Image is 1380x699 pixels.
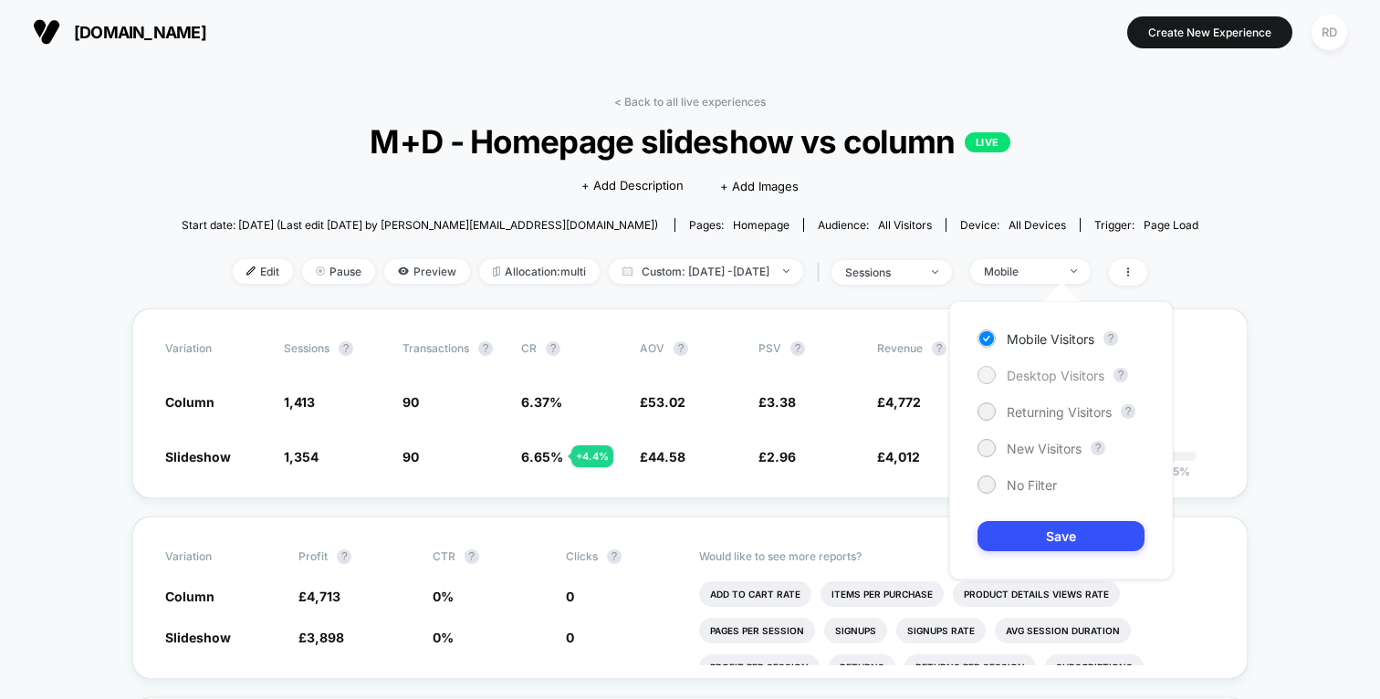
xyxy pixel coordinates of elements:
[521,341,537,355] span: CR
[284,341,329,355] span: Sessions
[1312,15,1347,50] div: RD
[758,449,796,464] span: £
[824,618,887,643] li: Signups
[402,341,469,355] span: Transactions
[402,449,419,464] span: 90
[337,549,351,564] button: ?
[767,449,796,464] span: 2.96
[699,549,1215,563] p: Would like to see more reports?
[984,265,1057,278] div: Mobile
[465,549,479,564] button: ?
[783,269,789,273] img: end
[1306,14,1353,51] button: RD
[493,266,500,276] img: rebalance
[609,259,803,284] span: Custom: [DATE] - [DATE]
[478,341,493,356] button: ?
[546,341,560,356] button: ?
[1127,16,1292,48] button: Create New Experience
[27,17,212,47] button: [DOMAIN_NAME]
[165,341,266,356] span: Variation
[298,589,340,604] span: £
[877,341,923,355] span: Revenue
[674,341,688,356] button: ?
[298,630,344,645] span: £
[339,341,353,356] button: ?
[821,581,944,607] li: Items Per Purchase
[1007,404,1112,420] span: Returning Visitors
[384,259,470,284] span: Preview
[1007,441,1082,456] span: New Visitors
[165,394,214,410] span: Column
[233,122,1147,161] span: M+D - Homepage slideshow vs column
[648,449,685,464] span: 44.58
[995,618,1131,643] li: Avg Session Duration
[904,654,1036,680] li: Returns Per Session
[733,218,789,232] span: homepage
[165,549,266,564] span: Variation
[182,218,658,232] span: Start date: [DATE] (Last edit [DATE] by [PERSON_NAME][EMAIL_ADDRESS][DOMAIN_NAME])
[932,270,938,274] img: end
[640,449,685,464] span: £
[566,589,574,604] span: 0
[790,341,805,356] button: ?
[165,630,231,645] span: Slideshow
[233,259,293,284] span: Edit
[720,179,799,193] span: + Add Images
[758,341,781,355] span: PSV
[877,449,920,464] span: £
[1113,368,1128,382] button: ?
[1144,218,1198,232] span: Page Load
[246,266,256,276] img: edit
[433,589,454,604] span: 0 %
[878,218,932,232] span: All Visitors
[479,259,600,284] span: Allocation: multi
[648,394,685,410] span: 53.02
[284,394,315,410] span: 1,413
[521,394,562,410] span: 6.37 %
[845,266,918,279] div: sessions
[298,549,328,563] span: Profit
[521,449,563,464] span: 6.65 %
[1007,331,1094,347] span: Mobile Visitors
[566,630,574,645] span: 0
[699,581,811,607] li: Add To Cart Rate
[829,654,895,680] li: Returns
[402,394,419,410] span: 90
[946,218,1080,232] span: Device:
[316,266,325,276] img: end
[1071,269,1077,273] img: end
[758,394,796,410] span: £
[1091,441,1105,455] button: ?
[566,549,598,563] span: Clicks
[1121,404,1135,419] button: ?
[33,18,60,46] img: Visually logo
[607,549,622,564] button: ?
[1094,218,1198,232] div: Trigger:
[581,177,684,195] span: + Add Description
[767,394,796,410] span: 3.38
[896,618,986,643] li: Signups Rate
[165,449,231,464] span: Slideshow
[818,218,932,232] div: Audience:
[307,630,344,645] span: 3,898
[433,630,454,645] span: 0 %
[1007,477,1057,493] span: No Filter
[74,23,206,42] span: [DOMAIN_NAME]
[165,589,214,604] span: Column
[1007,368,1104,383] span: Desktop Visitors
[885,394,921,410] span: 4,772
[689,218,789,232] div: Pages:
[812,259,831,286] span: |
[1009,218,1066,232] span: all devices
[614,95,766,109] a: < Back to all live experiences
[699,618,815,643] li: Pages Per Session
[965,132,1010,152] p: LIVE
[571,445,613,467] div: + 4.4 %
[284,449,319,464] span: 1,354
[699,654,820,680] li: Profit Per Session
[302,259,375,284] span: Pause
[622,266,632,276] img: calendar
[977,521,1145,551] button: Save
[307,589,340,604] span: 4,713
[1045,654,1144,680] li: Subscriptions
